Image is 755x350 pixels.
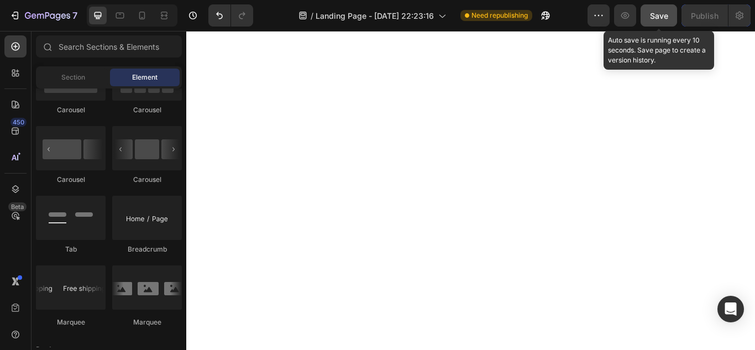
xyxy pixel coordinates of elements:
span: Landing Page - [DATE] 22:23:16 [316,10,434,22]
span: Save [650,11,668,20]
span: / [311,10,313,22]
span: Need republishing [471,11,528,20]
button: 7 [4,4,82,27]
div: Carousel [112,105,182,115]
div: 450 [11,118,27,127]
div: Tab [36,244,106,254]
div: Marquee [112,317,182,327]
div: Beta [8,202,27,211]
div: Carousel [36,175,106,185]
div: Carousel [112,175,182,185]
input: Search Sections & Elements [36,35,182,58]
div: Carousel [36,105,106,115]
div: Undo/Redo [208,4,253,27]
p: 7 [72,9,77,22]
button: Publish [681,4,728,27]
iframe: Design area [186,31,755,350]
span: Element [132,72,158,82]
div: Publish [691,10,719,22]
div: Breadcrumb [112,244,182,254]
div: Marquee [36,317,106,327]
button: Save [641,4,677,27]
span: Section [61,72,85,82]
div: Open Intercom Messenger [717,296,744,322]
